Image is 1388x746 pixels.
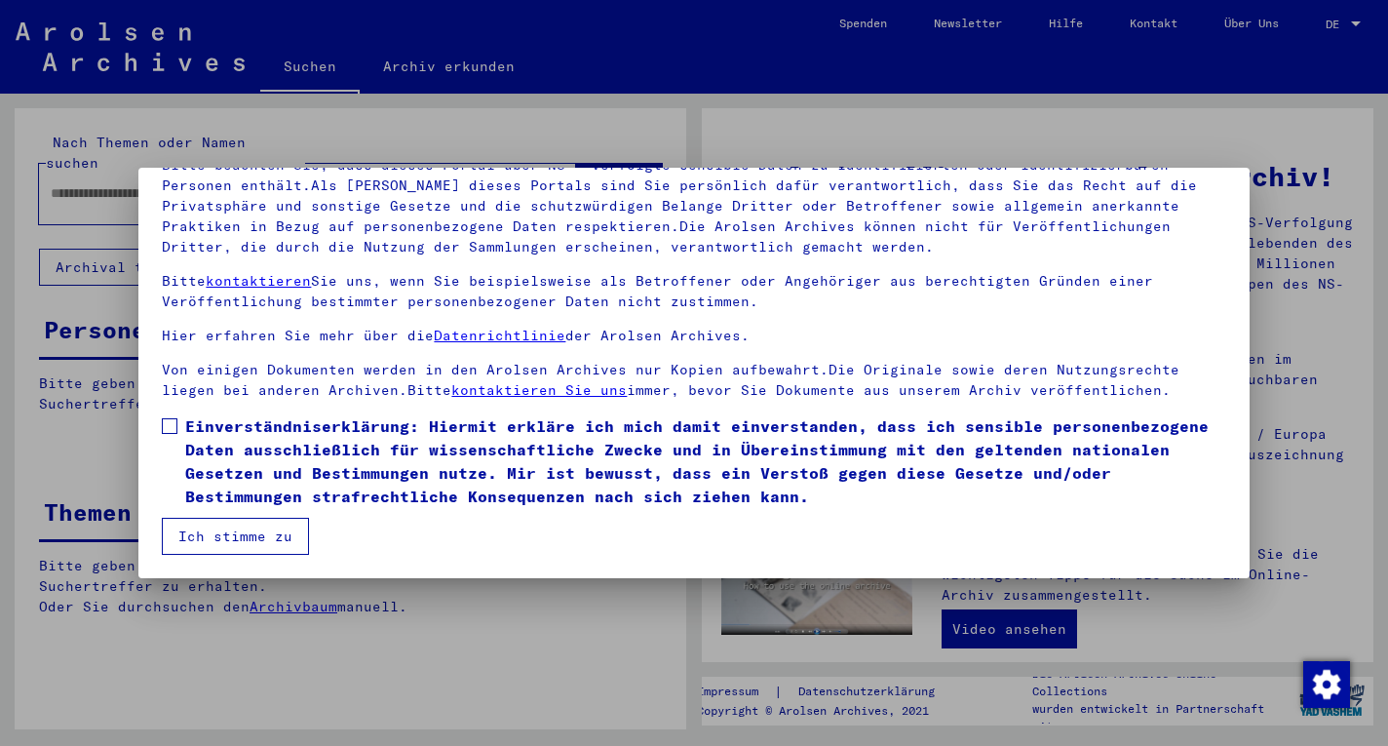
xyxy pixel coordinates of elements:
[162,155,1225,257] p: Bitte beachten Sie, dass dieses Portal über NS - Verfolgte sensible Daten zu identifizierten oder...
[434,327,565,344] a: Datenrichtlinie
[1303,661,1350,708] img: Zustimmung ändern
[162,360,1225,401] p: Von einigen Dokumenten werden in den Arolsen Archives nur Kopien aufbewahrt.Die Originale sowie d...
[451,381,627,399] a: kontaktieren Sie uns
[162,271,1225,312] p: Bitte Sie uns, wenn Sie beispielsweise als Betroffener oder Angehöriger aus berechtigten Gründen ...
[185,414,1225,508] span: Einverständniserklärung: Hiermit erkläre ich mich damit einverstanden, dass ich sensible personen...
[206,272,311,290] a: kontaktieren
[162,326,1225,346] p: Hier erfahren Sie mehr über die der Arolsen Archives.
[162,518,309,555] button: Ich stimme zu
